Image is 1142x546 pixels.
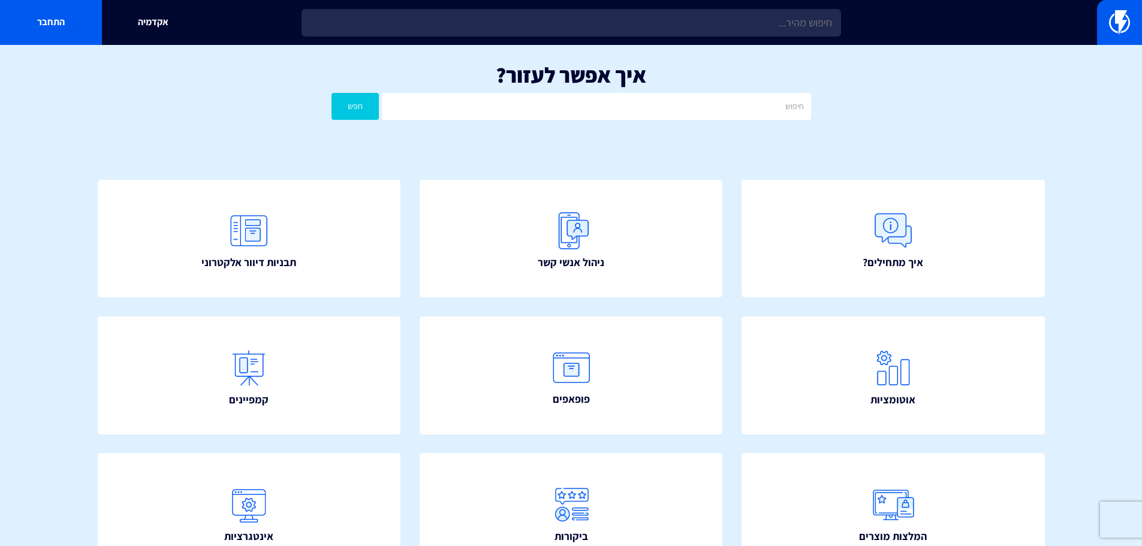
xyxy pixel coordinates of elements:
span: אינטגרציות [224,529,273,544]
a: אוטומציות [742,316,1045,435]
span: קמפיינים [229,392,269,408]
span: איך מתחילים? [863,255,923,270]
a: תבניות דיוור אלקטרוני [98,180,401,298]
input: חיפוש מהיר... [302,9,841,37]
span: המלצות מוצרים [859,529,927,544]
span: תבניות דיוור אלקטרוני [201,255,296,270]
span: ניהול אנשי קשר [538,255,604,270]
a: פופאפים [420,316,723,435]
a: איך מתחילים? [742,180,1045,298]
a: ניהול אנשי קשר [420,180,723,298]
h1: איך אפשר לעזור? [18,63,1124,87]
span: פופאפים [553,391,590,407]
span: ביקורות [555,529,588,544]
a: קמפיינים [98,316,401,435]
span: אוטומציות [870,392,915,408]
input: חיפוש [382,93,810,120]
button: חפש [332,93,379,120]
